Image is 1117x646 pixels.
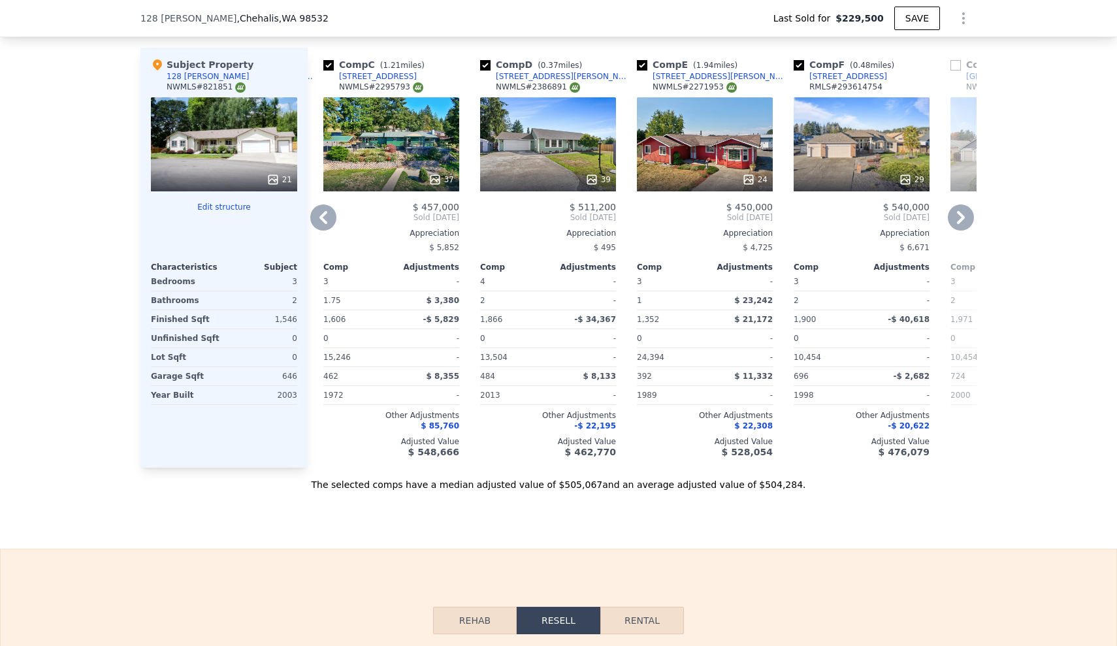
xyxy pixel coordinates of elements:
div: [STREET_ADDRESS][PERSON_NAME] [496,71,632,82]
a: [STREET_ADDRESS][PERSON_NAME] [637,71,788,82]
div: [STREET_ADDRESS] [339,71,417,82]
img: NWMLS Logo [726,82,737,93]
div: 2000 [950,386,1016,404]
div: - [864,348,930,366]
span: 1,971 [950,315,973,324]
span: 15,246 [323,353,351,362]
span: $ 511,200 [570,202,616,212]
div: Appreciation [794,228,930,238]
div: - [551,272,616,291]
span: Last Sold for [773,12,836,25]
span: ( miles) [375,61,430,70]
span: Sold [DATE] [480,212,616,223]
button: Rental [600,607,684,634]
span: 4 [480,277,485,286]
div: [STREET_ADDRESS][PERSON_NAME] [653,71,788,82]
span: $ 528,054 [722,447,773,457]
span: $ 85,760 [421,421,459,430]
div: - [551,291,616,310]
div: Comp [480,262,548,272]
button: Rehab [433,607,517,634]
span: -$ 5,829 [423,315,459,324]
span: $ 462,770 [565,447,616,457]
div: NWMLS # 2386891 [496,82,580,93]
span: 13,504 [480,353,508,362]
span: $ 495 [594,243,616,252]
div: Comp D [480,58,587,71]
span: , Chehalis [236,12,328,25]
div: 29 [899,173,924,186]
div: [STREET_ADDRESS] [809,71,887,82]
div: 0 [227,348,297,366]
div: Characteristics [151,262,224,272]
div: 0 [227,329,297,347]
div: Appreciation [480,228,616,238]
span: $ 5,852 [429,243,459,252]
div: Comp C [323,58,430,71]
img: NWMLS Logo [570,82,580,93]
span: $ 540,000 [883,202,930,212]
span: $ 8,133 [583,372,616,381]
span: 1,606 [323,315,346,324]
span: 696 [794,372,809,381]
div: Subject [224,262,297,272]
span: $ 476,079 [879,447,930,457]
span: 462 [323,372,338,381]
button: SAVE [894,7,940,30]
span: $ 11,332 [734,372,773,381]
div: NWMLS # 2310615 [966,82,1050,93]
img: NWMLS Logo [413,82,423,93]
span: 0 [480,334,485,343]
div: Comp G [950,58,1058,71]
span: -$ 40,618 [888,315,930,324]
span: 0 [794,334,799,343]
span: 1,866 [480,315,502,324]
span: 10,454 [794,353,821,362]
div: 1 [637,291,702,310]
div: Bedrooms [151,272,221,291]
a: [GEOGRAPHIC_DATA] [950,71,1048,82]
div: Appreciation [323,228,459,238]
div: The selected comps have a median adjusted value of $505,067 and an average adjusted value of $504... [140,468,977,491]
span: ( miles) [532,61,587,70]
div: RMLS # 293614754 [809,82,882,92]
button: Show Options [950,5,977,31]
span: $ 450,000 [726,202,773,212]
div: Comp [950,262,1018,272]
div: - [551,329,616,347]
div: - [864,329,930,347]
span: 3 [323,277,329,286]
div: 39 [585,173,611,186]
div: Adjusted Value [794,436,930,447]
div: Lot Sqft [151,348,221,366]
span: 24,394 [637,353,664,362]
div: 3 [227,272,297,291]
div: 1.75 [323,291,389,310]
div: 646 [227,367,297,385]
span: Sold [DATE] [323,212,459,223]
div: Comp E [637,58,743,71]
span: 1.94 [696,61,714,70]
div: - [394,329,459,347]
div: 2 [950,291,1016,310]
span: $ 4,725 [743,243,773,252]
div: Adjustments [862,262,930,272]
div: 2 [794,291,859,310]
span: Sold [DATE] [794,212,930,223]
div: Comp [794,262,862,272]
img: NWMLS Logo [235,82,246,93]
span: 1.21 [383,61,400,70]
div: Other Adjustments [480,410,616,421]
div: 128 [PERSON_NAME] [167,71,249,82]
div: Other Adjustments [950,410,1086,421]
div: Adjustments [705,262,773,272]
div: - [551,348,616,366]
div: 1972 [323,386,389,404]
div: - [707,386,773,404]
span: 484 [480,372,495,381]
a: [STREET_ADDRESS] [323,71,417,82]
div: Finished Sqft [151,310,221,329]
div: Appreciation [950,228,1086,238]
span: 724 [950,372,965,381]
span: $ 22,308 [734,421,773,430]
